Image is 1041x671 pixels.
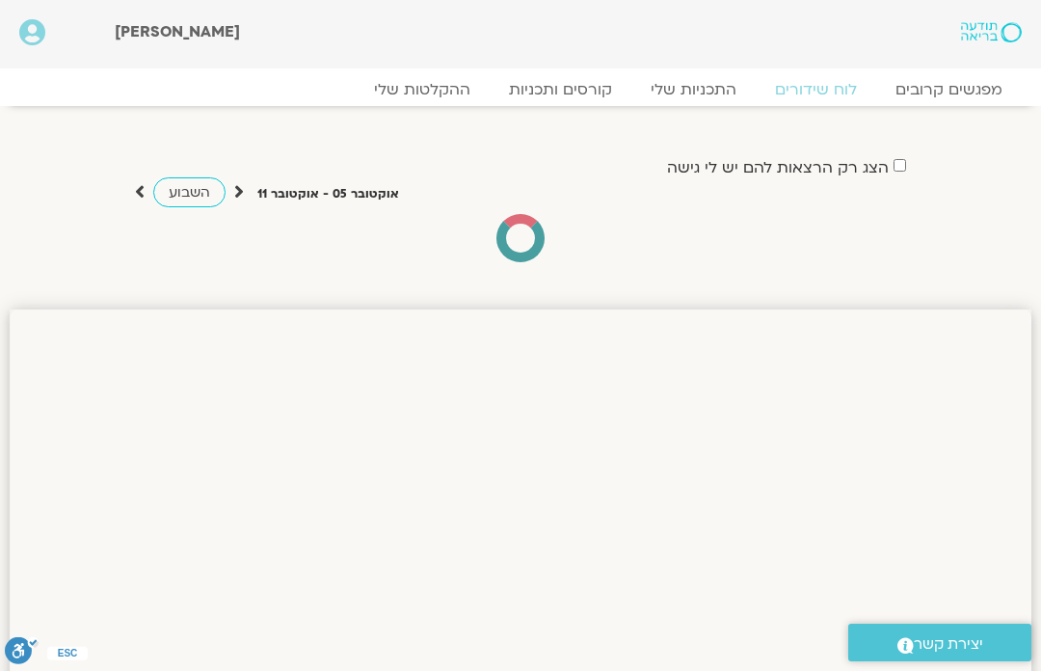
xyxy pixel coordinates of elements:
[667,159,889,176] label: הצג רק הרצאות להם יש לי גישה
[756,80,876,99] a: לוח שידורים
[490,80,631,99] a: קורסים ותכניות
[19,80,1022,99] nav: Menu
[115,21,240,42] span: [PERSON_NAME]
[914,631,983,658] span: יצירת קשר
[355,80,490,99] a: ההקלטות שלי
[876,80,1022,99] a: מפגשים קרובים
[631,80,756,99] a: התכניות שלי
[169,183,210,201] span: השבוע
[257,184,399,204] p: אוקטובר 05 - אוקטובר 11
[153,177,226,207] a: השבוע
[848,624,1031,661] a: יצירת קשר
